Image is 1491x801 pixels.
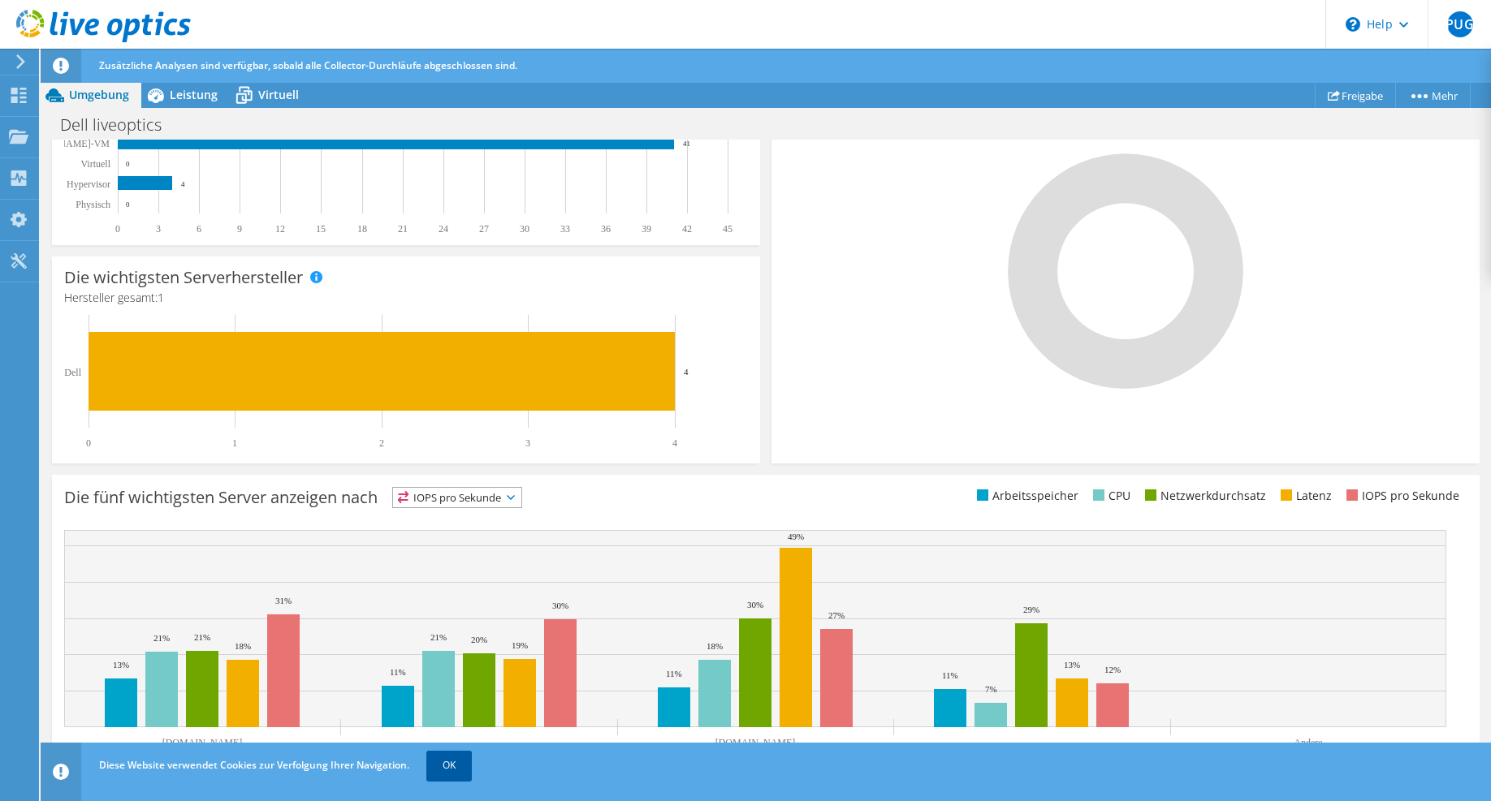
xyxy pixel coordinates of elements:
span: Umgebung [69,87,129,102]
text: 3 [156,223,161,235]
a: OK [426,751,472,780]
span: 1 [158,290,164,305]
span: Diese Website verwendet Cookies zur Verfolgung Ihrer Navigation. [99,758,409,772]
text: 18% [707,641,723,651]
text: 4 [181,180,185,188]
text: Dell [64,367,81,378]
text: 19% [512,640,528,650]
text: 30% [747,600,763,609]
text: 21% [153,633,170,643]
text: 39 [642,223,651,235]
text: 41 [683,140,690,148]
text: 11% [942,670,958,680]
text: 12% [1104,665,1121,674]
text: 1 [232,437,237,449]
text: 0 [86,437,91,449]
text: 36 [601,223,611,235]
text: 31% [275,596,292,605]
text: 4 [684,367,689,377]
text: 21% [194,632,210,642]
text: 6 [197,223,201,235]
text: 13% [113,660,129,670]
text: Hypervisor [67,179,110,190]
span: PUG [1447,11,1473,37]
text: 45 [723,223,733,235]
li: IOPS pro Sekunde [1342,487,1459,505]
text: Andere [1294,737,1322,748]
text: 13% [1064,660,1080,670]
text: 18 [357,223,367,235]
text: 4 [672,437,677,449]
span: Virtuell [258,87,299,102]
li: CPU [1089,487,1130,505]
a: Mehr [1395,83,1471,108]
text: 15 [316,223,326,235]
text: 33 [560,223,570,235]
li: Netzwerkdurchsatz [1141,487,1266,505]
text: 11% [390,667,406,677]
text: 2 [379,437,384,449]
li: Latenz [1277,487,1332,505]
li: Arbeitsspeicher [973,487,1078,505]
text: 18% [235,641,251,651]
text: [DOMAIN_NAME] [162,737,243,748]
text: 9 [237,223,242,235]
span: IOPS pro Sekunde [393,488,521,507]
text: 49% [788,532,804,541]
text: 24 [439,223,448,235]
text: 29% [1023,605,1039,614]
text: 21 [398,223,408,235]
text: 3 [525,437,530,449]
text: 30% [552,601,568,610]
svg: \n [1346,17,1360,32]
text: 12 [275,223,285,235]
text: 27 [479,223,489,235]
h1: Dell liveoptics [53,116,187,134]
a: Freigabe [1315,83,1396,108]
text: Physisch [76,199,110,210]
text: 27% [828,610,845,620]
text: [DOMAIN_NAME] [715,737,796,748]
span: Leistung [170,87,218,102]
text: 0 [115,223,120,235]
h4: Hersteller gesamt: [64,289,748,307]
text: 21% [430,632,447,642]
text: Virtuell [80,158,110,170]
h3: Die wichtigsten Serverhersteller [64,269,303,286]
text: 42 [682,223,692,235]
text: 7% [985,684,997,694]
span: Zusätzliche Analysen sind verfügbar, sobald alle Collector-Durchläufe abgeschlossen sind. [99,58,517,72]
text: 20% [471,635,487,644]
text: 30 [520,223,529,235]
text: 11% [666,669,682,678]
text: 0 [126,200,130,209]
text: 0 [126,160,130,168]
